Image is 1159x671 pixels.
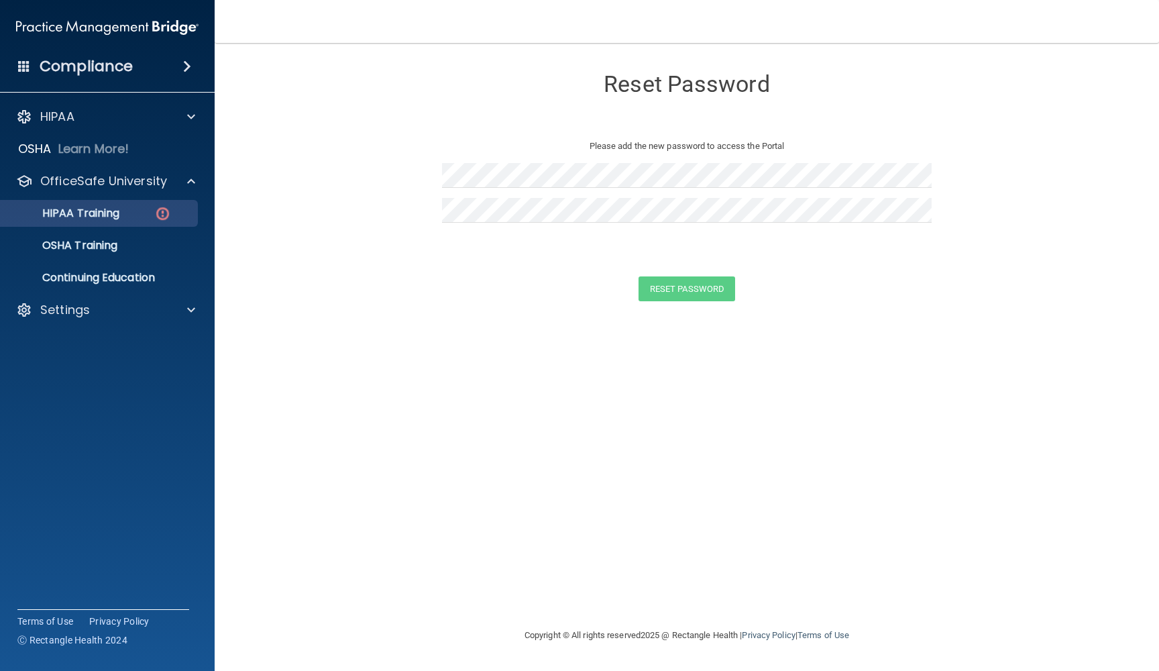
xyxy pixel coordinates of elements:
[40,302,90,318] p: Settings
[40,109,74,125] p: HIPAA
[9,271,192,285] p: Continuing Education
[452,138,922,154] p: Please add the new password to access the Portal
[18,141,52,157] p: OSHA
[89,615,150,628] a: Privacy Policy
[442,614,932,657] div: Copyright © All rights reserved 2025 @ Rectangle Health | |
[16,109,195,125] a: HIPAA
[154,205,171,222] img: danger-circle.6113f641.png
[9,207,119,220] p: HIPAA Training
[58,141,129,157] p: Learn More!
[17,615,73,628] a: Terms of Use
[442,72,932,97] h3: Reset Password
[742,630,795,640] a: Privacy Policy
[40,57,133,76] h4: Compliance
[16,173,195,189] a: OfficeSafe University
[16,302,195,318] a: Settings
[16,14,199,41] img: PMB logo
[40,173,167,189] p: OfficeSafe University
[927,576,1143,629] iframe: Drift Widget Chat Controller
[797,630,849,640] a: Terms of Use
[9,239,117,252] p: OSHA Training
[639,276,735,301] button: Reset Password
[17,633,127,647] span: Ⓒ Rectangle Health 2024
